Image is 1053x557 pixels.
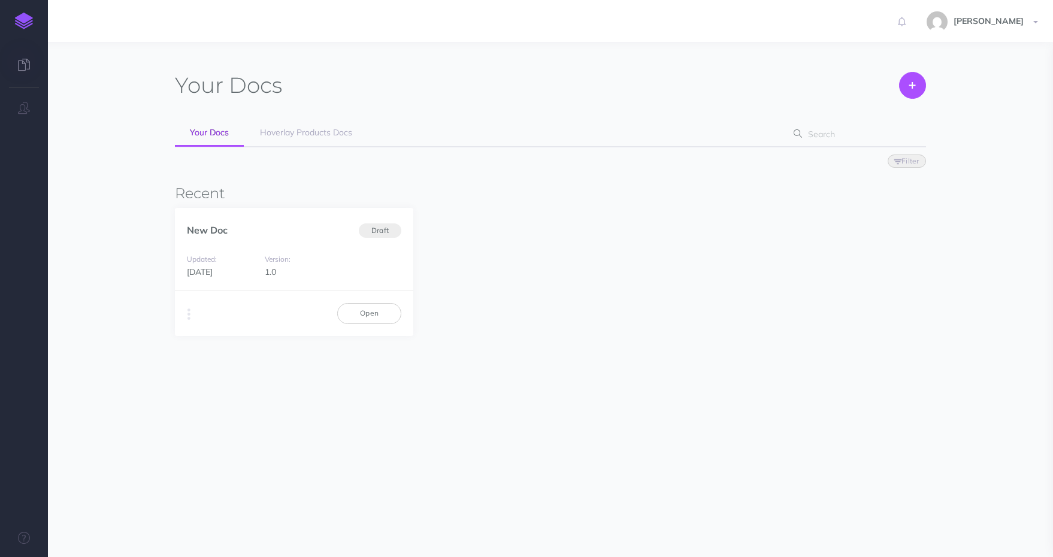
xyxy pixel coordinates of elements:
span: Hoverlay Products Docs [260,127,352,138]
img: 77ccc8640e6810896caf63250b60dd8b.jpg [927,11,948,32]
h1: Docs [175,72,282,99]
a: Hoverlay Products Docs [245,120,367,146]
span: Your [175,72,223,98]
span: [DATE] [187,267,213,277]
span: [PERSON_NAME] [948,16,1030,26]
h3: Recent [175,186,925,201]
a: Your Docs [175,120,244,147]
small: Version: [265,255,291,264]
img: logo-mark.svg [15,13,33,29]
small: Updated: [187,255,217,264]
a: Open [337,303,401,323]
input: Search [804,123,907,145]
span: 1.0 [265,267,276,277]
i: More actions [187,306,190,323]
span: Your Docs [190,127,229,138]
a: New Doc [187,224,228,236]
button: Filter [888,155,926,168]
